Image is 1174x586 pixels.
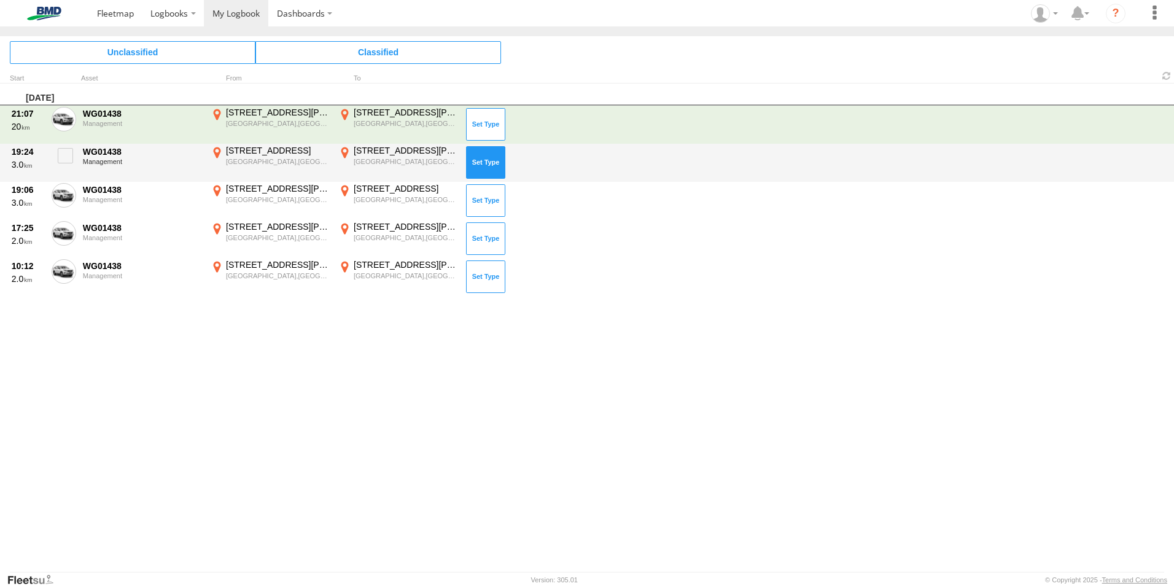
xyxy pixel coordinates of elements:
a: Visit our Website [7,574,63,586]
div: WG01438 [83,260,202,272]
div: Tony Tanna [1027,4,1062,23]
div: © Copyright 2025 - [1045,576,1167,584]
a: Terms and Conditions [1102,576,1167,584]
span: Click to view Unclassified Trips [10,41,255,63]
div: [STREET_ADDRESS] [226,145,330,156]
div: [STREET_ADDRESS][PERSON_NAME] [226,221,330,232]
div: 3.0 [12,159,45,170]
button: Click to Set [466,184,505,216]
div: Management [83,158,202,165]
div: 2.0 [12,273,45,284]
div: [STREET_ADDRESS][PERSON_NAME] [354,221,457,232]
div: [GEOGRAPHIC_DATA],[GEOGRAPHIC_DATA] [226,119,330,128]
div: [GEOGRAPHIC_DATA],[GEOGRAPHIC_DATA] [354,195,457,204]
label: Click to View Event Location [209,183,332,219]
div: Management [83,234,202,241]
div: 17:25 [12,222,45,233]
label: Click to View Event Location [336,221,459,257]
div: [STREET_ADDRESS][PERSON_NAME] [226,183,330,194]
div: [GEOGRAPHIC_DATA],[GEOGRAPHIC_DATA] [354,119,457,128]
div: [GEOGRAPHIC_DATA],[GEOGRAPHIC_DATA] [354,157,457,166]
div: 19:06 [12,184,45,195]
div: 3.0 [12,197,45,208]
label: Click to View Event Location [209,221,332,257]
div: [STREET_ADDRESS][PERSON_NAME] [354,259,457,270]
div: [STREET_ADDRESS][PERSON_NAME] [354,145,457,156]
div: Version: 305.01 [531,576,578,584]
div: WG01438 [83,184,202,195]
label: Click to View Event Location [336,183,459,219]
div: Asset [81,76,204,82]
label: Click to View Event Location [209,145,332,181]
div: Management [83,196,202,203]
img: bmd-logo.svg [12,7,76,20]
div: [STREET_ADDRESS][PERSON_NAME] [226,107,330,118]
button: Click to Set [466,146,505,178]
div: WG01438 [83,146,202,157]
div: Click to Sort [10,76,47,82]
span: Refresh [1159,70,1174,82]
i: ? [1106,4,1125,23]
div: WG01438 [83,108,202,119]
div: [GEOGRAPHIC_DATA],[GEOGRAPHIC_DATA] [226,233,330,242]
div: [GEOGRAPHIC_DATA],[GEOGRAPHIC_DATA] [226,272,330,280]
label: Click to View Event Location [209,107,332,143]
div: [GEOGRAPHIC_DATA],[GEOGRAPHIC_DATA] [354,233,457,242]
label: Click to View Event Location [336,107,459,143]
div: From [209,76,332,82]
div: [GEOGRAPHIC_DATA],[GEOGRAPHIC_DATA] [226,195,330,204]
button: Click to Set [466,260,505,292]
div: 20 [12,121,45,132]
div: [STREET_ADDRESS][PERSON_NAME] [354,107,457,118]
label: Click to View Event Location [336,145,459,181]
div: WG01438 [83,222,202,233]
div: [STREET_ADDRESS] [354,183,457,194]
div: 21:07 [12,108,45,119]
label: Click to View Event Location [336,259,459,295]
div: [GEOGRAPHIC_DATA],[GEOGRAPHIC_DATA] [354,272,457,280]
div: [STREET_ADDRESS][PERSON_NAME] [226,259,330,270]
div: 19:24 [12,146,45,157]
span: Click to view Classified Trips [255,41,501,63]
div: 10:12 [12,260,45,272]
div: To [336,76,459,82]
div: Management [83,272,202,279]
button: Click to Set [466,222,505,254]
button: Click to Set [466,108,505,140]
div: 2.0 [12,235,45,246]
div: Management [83,120,202,127]
label: Click to View Event Location [209,259,332,295]
div: [GEOGRAPHIC_DATA],[GEOGRAPHIC_DATA] [226,157,330,166]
